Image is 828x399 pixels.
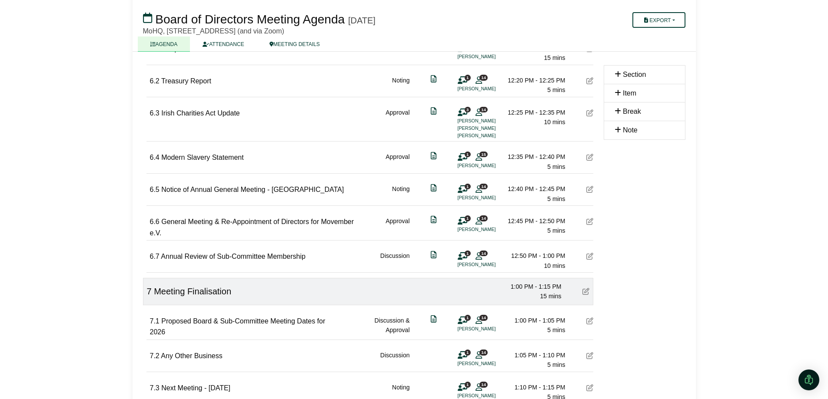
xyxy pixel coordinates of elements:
[465,152,471,157] span: 1
[505,316,565,325] div: 1:00 PM - 1:05 PM
[505,184,565,194] div: 12:40 PM - 12:45 PM
[150,317,160,325] span: 7.1
[161,109,240,117] span: Irish Charities Act Update
[623,126,638,134] span: Note
[380,350,410,370] div: Discussion
[540,293,561,300] span: 15 mins
[143,27,284,35] span: MoHQ, [STREET_ADDRESS] (and via Zoom)
[479,215,488,221] span: 14
[479,184,488,189] span: 14
[505,350,565,360] div: 1:05 PM - 1:10 PM
[544,119,565,125] span: 10 mins
[348,15,376,26] div: [DATE]
[465,75,471,80] span: 1
[505,251,565,261] div: 12:50 PM - 1:00 PM
[380,251,410,270] div: Discussion
[150,218,354,237] span: General Meeting & Re-Appointment of Directors for Movember e.V.
[547,227,565,234] span: 5 mins
[623,108,641,115] span: Break
[386,108,409,140] div: Approval
[501,282,562,291] div: 1:00 PM - 1:15 PM
[544,262,565,269] span: 10 mins
[632,12,685,28] button: Export
[150,154,160,161] span: 6.4
[479,251,488,256] span: 14
[161,352,222,359] span: Any Other Business
[479,75,488,80] span: 14
[150,218,160,225] span: 6.6
[479,382,488,387] span: 14
[352,316,409,338] div: Discussion & Approval
[465,315,471,320] span: 1
[458,53,523,60] li: [PERSON_NAME]
[623,89,636,97] span: Item
[547,86,565,93] span: 5 mins
[505,108,565,117] div: 12:25 PM - 12:35 PM
[150,186,160,193] span: 6.5
[161,384,230,392] span: Next Meeting - [DATE]
[392,184,409,204] div: Noting
[190,36,256,52] a: ATTENDANCE
[505,76,565,85] div: 12:20 PM - 12:25 PM
[547,195,565,202] span: 5 mins
[505,152,565,162] div: 12:35 PM - 12:40 PM
[257,36,333,52] a: MEETING DETAILS
[458,162,523,169] li: [PERSON_NAME]
[479,107,488,112] span: 14
[458,226,523,233] li: [PERSON_NAME]
[138,36,190,52] a: AGENDA
[505,216,565,226] div: 12:45 PM - 12:50 PM
[458,117,523,125] li: [PERSON_NAME]
[458,194,523,201] li: [PERSON_NAME]
[147,287,152,296] span: 7
[150,352,160,359] span: 7.2
[150,317,326,336] span: Proposed Board & Sub-Committee Meeting Dates for 2026
[458,325,523,333] li: [PERSON_NAME]
[479,350,488,355] span: 14
[161,77,211,85] span: Treasury Report
[465,215,471,221] span: 1
[479,315,488,320] span: 14
[458,85,523,92] li: [PERSON_NAME]
[465,251,471,256] span: 1
[150,77,160,85] span: 6.2
[392,76,409,95] div: Noting
[458,132,523,139] li: [PERSON_NAME]
[386,216,409,238] div: Approval
[154,287,231,296] span: Meeting Finalisation
[798,369,819,390] div: Open Intercom Messenger
[161,253,306,260] span: Annual Review of Sub-Committee Membership
[386,152,409,171] div: Approval
[547,326,565,333] span: 5 mins
[465,184,471,189] span: 1
[479,152,488,157] span: 15
[465,382,471,387] span: 1
[505,383,565,392] div: 1:10 PM - 1:15 PM
[150,384,160,392] span: 7.3
[544,54,565,61] span: 15 mins
[547,361,565,368] span: 5 mins
[380,43,410,63] div: Discussion
[465,107,471,112] span: 3
[465,350,471,355] span: 1
[155,13,345,26] span: Board of Directors Meeting Agenda
[547,163,565,170] span: 5 mins
[458,261,523,268] li: [PERSON_NAME]
[458,125,523,132] li: [PERSON_NAME]
[150,109,160,117] span: 6.3
[458,360,523,367] li: [PERSON_NAME]
[161,186,344,193] span: Notice of Annual General Meeting - [GEOGRAPHIC_DATA]
[161,154,243,161] span: Modern Slavery Statement
[150,253,160,260] span: 6.7
[623,71,646,78] span: Section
